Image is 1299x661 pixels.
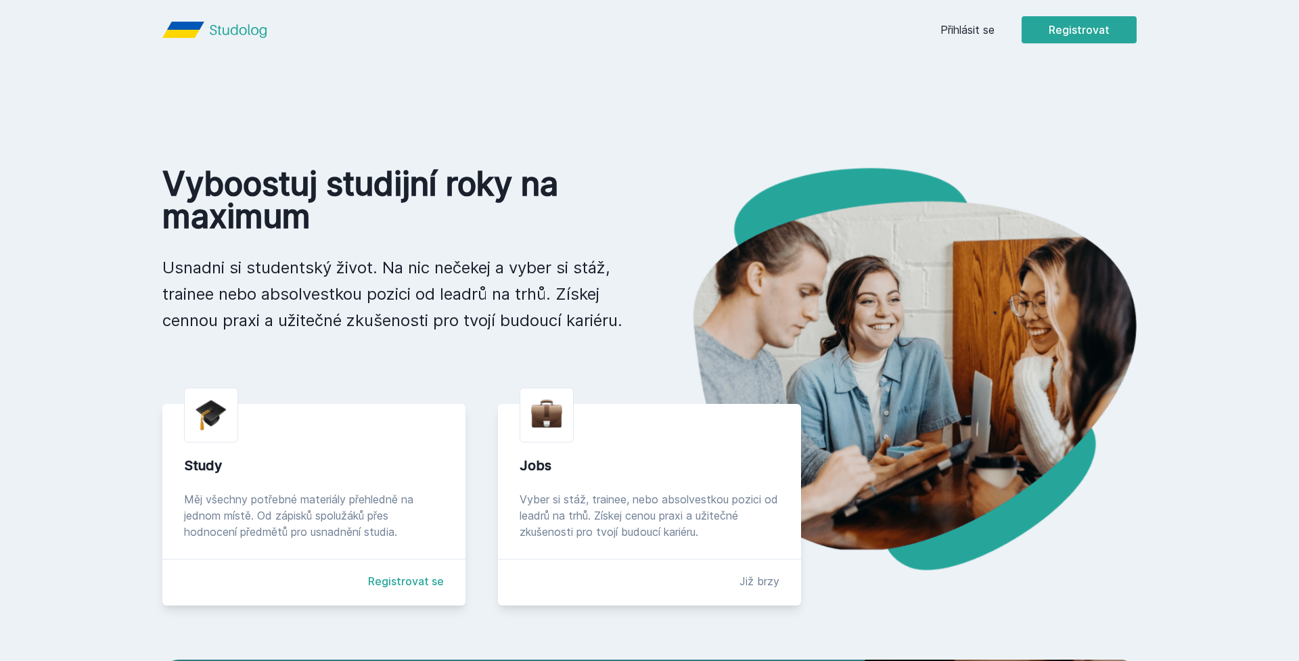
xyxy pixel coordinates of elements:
[162,168,628,233] h1: Vyboostuj studijní roky na maximum
[520,456,779,475] div: Jobs
[520,491,779,540] div: Vyber si stáž, trainee, nebo absolvestkou pozici od leadrů na trhů. Získej cenou praxi a užitečné...
[368,573,444,589] a: Registrovat se
[184,456,444,475] div: Study
[184,491,444,540] div: Měj všechny potřebné materiály přehledně na jednom místě. Od zápisků spolužáků přes hodnocení pře...
[940,22,995,38] a: Přihlásit se
[739,573,779,589] div: Již brzy
[162,254,628,334] p: Usnadni si studentský život. Na nic nečekej a vyber si stáž, trainee nebo absolvestkou pozici od ...
[196,399,227,431] img: graduation-cap.png
[531,396,562,431] img: briefcase.png
[649,168,1137,570] img: hero.png
[1022,16,1137,43] button: Registrovat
